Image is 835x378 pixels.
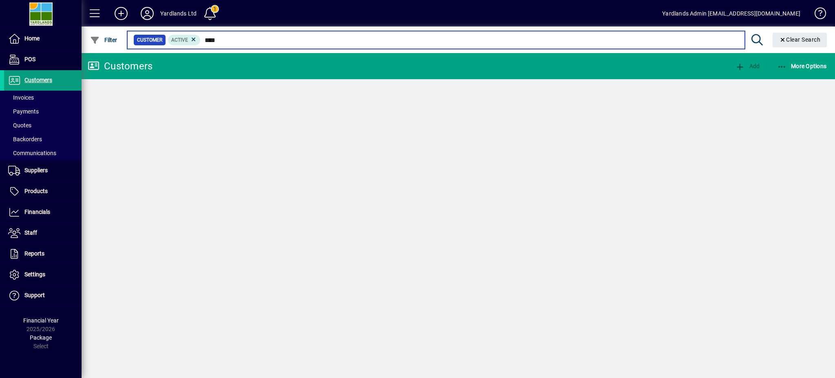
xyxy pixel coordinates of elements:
[168,35,201,45] mat-chip: Activation Status: Active
[4,118,82,132] a: Quotes
[24,292,45,298] span: Support
[4,244,82,264] a: Reports
[8,122,31,129] span: Quotes
[137,36,162,44] span: Customer
[24,167,48,173] span: Suppliers
[8,94,34,101] span: Invoices
[4,105,82,118] a: Payments
[8,136,42,142] span: Backorders
[4,132,82,146] a: Backorders
[24,229,37,236] span: Staff
[8,108,39,115] span: Payments
[24,209,50,215] span: Financials
[4,146,82,160] a: Communications
[4,49,82,70] a: POS
[662,7,800,20] div: Yardlands Admin [EMAIL_ADDRESS][DOMAIN_NAME]
[24,56,35,62] span: POS
[773,33,827,47] button: Clear
[160,7,197,20] div: Yardlands Ltd
[171,37,188,43] span: Active
[4,223,82,243] a: Staff
[4,91,82,105] a: Invoices
[4,285,82,306] a: Support
[24,188,48,194] span: Products
[23,317,59,324] span: Financial Year
[8,150,56,156] span: Communications
[4,160,82,181] a: Suppliers
[775,59,829,73] button: More Options
[24,250,44,257] span: Reports
[90,37,117,43] span: Filter
[24,271,45,278] span: Settings
[108,6,134,21] button: Add
[779,36,821,43] span: Clear Search
[4,265,82,285] a: Settings
[24,77,52,83] span: Customers
[30,334,52,341] span: Package
[777,63,827,69] span: More Options
[733,59,762,73] button: Add
[88,60,152,73] div: Customers
[24,35,40,42] span: Home
[808,2,825,28] a: Knowledge Base
[88,33,119,47] button: Filter
[4,29,82,49] a: Home
[4,202,82,222] a: Financials
[134,6,160,21] button: Profile
[4,181,82,202] a: Products
[735,63,760,69] span: Add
